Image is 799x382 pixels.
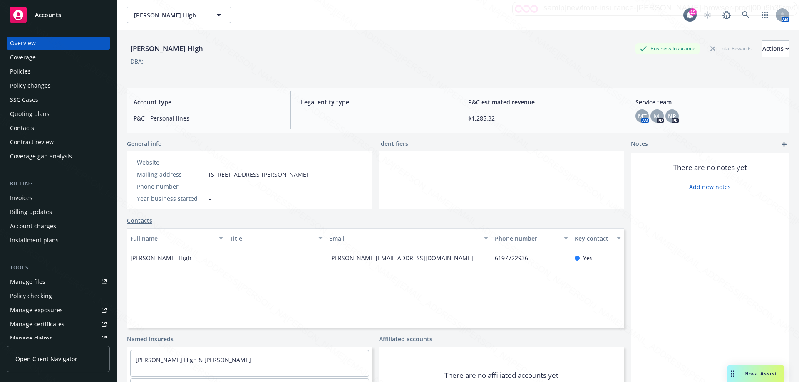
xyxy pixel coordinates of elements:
div: Contract review [10,136,54,149]
a: Installment plans [7,234,110,247]
div: Year business started [137,194,206,203]
div: Actions [762,41,789,57]
div: Billing updates [10,205,52,219]
a: Contract review [7,136,110,149]
a: Manage files [7,275,110,288]
div: Billing [7,180,110,188]
button: Email [326,228,491,248]
a: Invoices [7,191,110,205]
div: Manage certificates [10,318,65,331]
a: Report a Bug [718,7,735,23]
button: Phone number [491,228,571,248]
span: [PERSON_NAME] High [130,254,191,262]
a: Overview [7,37,110,50]
a: Manage claims [7,332,110,345]
button: Actions [762,40,789,57]
span: MT [638,112,647,121]
div: Account charges [10,219,56,233]
div: Invoices [10,191,32,205]
button: Nova Assist [727,365,784,382]
span: NP [668,112,676,121]
div: Policy changes [10,79,51,92]
button: Full name [127,228,226,248]
a: Affiliated accounts [379,335,432,343]
div: Installment plans [10,234,59,247]
a: Account charges [7,219,110,233]
a: SSC Cases [7,93,110,106]
div: Policy checking [10,289,52,303]
span: [PERSON_NAME] High [134,11,206,20]
div: [PERSON_NAME] High [127,43,206,54]
span: There are no affiliated accounts yet [444,370,558,380]
span: Notes [631,139,648,149]
span: Service team [635,98,782,106]
div: Contacts [10,121,34,135]
div: Phone number [495,234,558,243]
a: [PERSON_NAME][EMAIL_ADDRESS][DOMAIN_NAME] [329,254,480,262]
div: Business Insurance [635,43,700,54]
div: DBA: - [130,57,146,66]
span: Account type [134,98,280,106]
a: Start snowing [699,7,716,23]
a: Policies [7,65,110,78]
div: Manage claims [10,332,52,345]
a: Manage exposures [7,303,110,317]
a: Search [737,7,754,23]
a: Switch app [757,7,773,23]
div: SSC Cases [10,93,38,106]
span: Identifiers [379,139,408,148]
a: Accounts [7,3,110,27]
a: Coverage gap analysis [7,150,110,163]
button: Key contact [571,228,624,248]
div: 19 [689,7,697,15]
a: Contacts [127,216,152,225]
span: - [209,182,211,191]
div: Manage exposures [10,303,63,317]
span: Nova Assist [744,370,777,377]
div: Email [329,234,479,243]
a: Coverage [7,51,110,64]
span: Yes [583,254,593,262]
a: Manage certificates [7,318,110,331]
div: Title [230,234,313,243]
div: Policies [10,65,31,78]
div: Drag to move [727,365,738,382]
a: Policy checking [7,289,110,303]
a: Quoting plans [7,107,110,121]
span: $1,285.32 [468,114,615,123]
div: Key contact [575,234,612,243]
div: Overview [10,37,36,50]
div: Full name [130,234,214,243]
div: Mailing address [137,170,206,179]
a: - [209,158,211,166]
a: [PERSON_NAME] High & [PERSON_NAME] [136,356,251,364]
div: Tools [7,264,110,272]
span: Legal entity type [301,98,448,106]
div: Quoting plans [10,107,50,121]
span: [STREET_ADDRESS][PERSON_NAME] [209,170,308,179]
div: Manage files [10,275,45,288]
span: Accounts [35,12,61,18]
div: Website [137,158,206,167]
span: General info [127,139,162,148]
span: - [209,194,211,203]
span: P&C - Personal lines [134,114,280,123]
a: add [779,139,789,149]
a: Contacts [7,121,110,135]
span: - [301,114,448,123]
span: Open Client Navigator [15,355,77,363]
a: Named insureds [127,335,174,343]
span: MJ [654,112,661,121]
span: P&C estimated revenue [468,98,615,106]
span: - [230,254,232,262]
div: Total Rewards [706,43,756,54]
div: Coverage [10,51,36,64]
a: Policy changes [7,79,110,92]
a: Billing updates [7,205,110,219]
button: Title [226,228,326,248]
a: Add new notes [689,182,731,191]
div: Phone number [137,182,206,191]
a: 6197722936 [495,254,535,262]
span: There are no notes yet [673,163,747,173]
